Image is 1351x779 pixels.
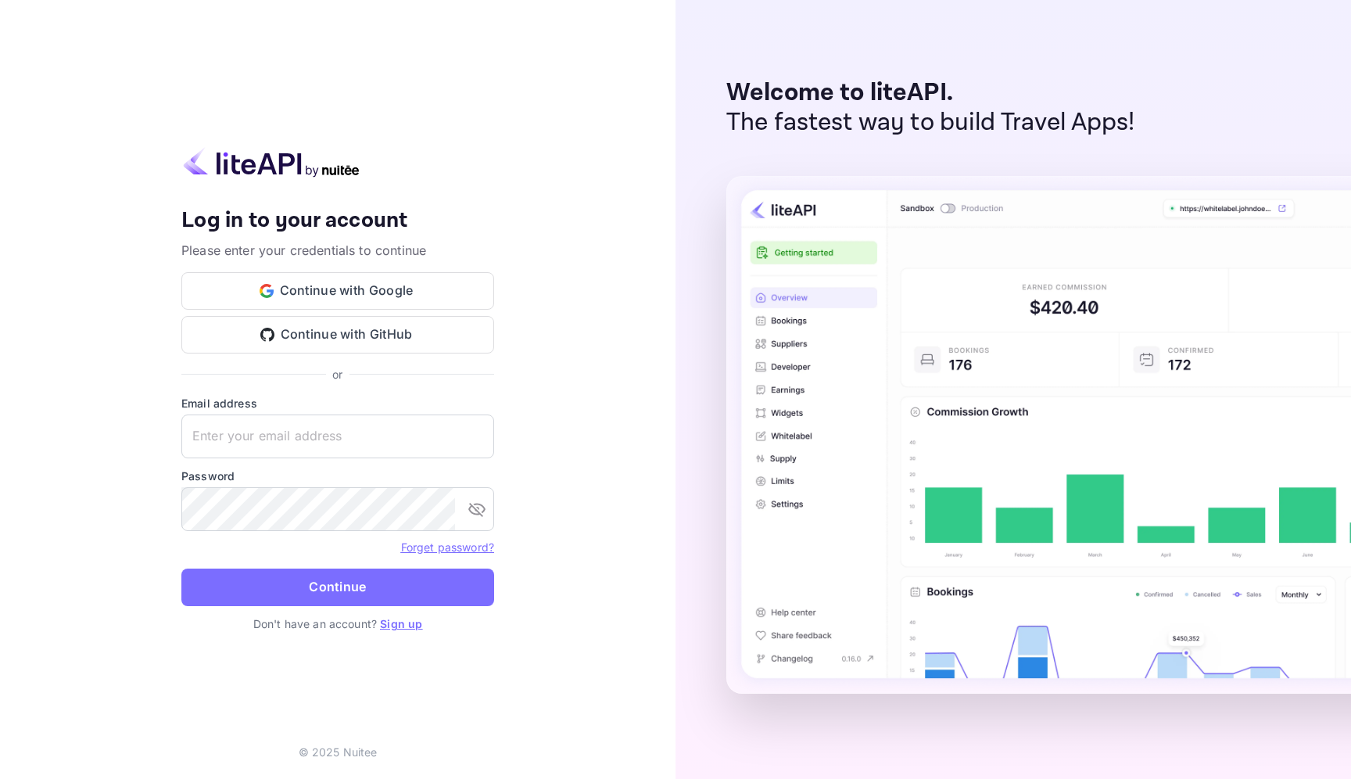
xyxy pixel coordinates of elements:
[726,78,1135,108] p: Welcome to liteAPI.
[726,108,1135,138] p: The fastest way to build Travel Apps!
[181,147,361,178] img: liteapi
[461,494,493,525] button: toggle password visibility
[299,744,378,760] p: © 2025 Nuitee
[181,468,494,484] label: Password
[181,316,494,354] button: Continue with GitHub
[380,617,422,630] a: Sign up
[401,539,494,555] a: Forget password?
[181,272,494,310] button: Continue with Google
[181,241,494,260] p: Please enter your credentials to continue
[181,569,494,606] button: Continue
[181,616,494,632] p: Don't have an account?
[401,540,494,554] a: Forget password?
[181,395,494,411] label: Email address
[181,207,494,235] h4: Log in to your account
[181,415,494,458] input: Enter your email address
[332,366,342,382] p: or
